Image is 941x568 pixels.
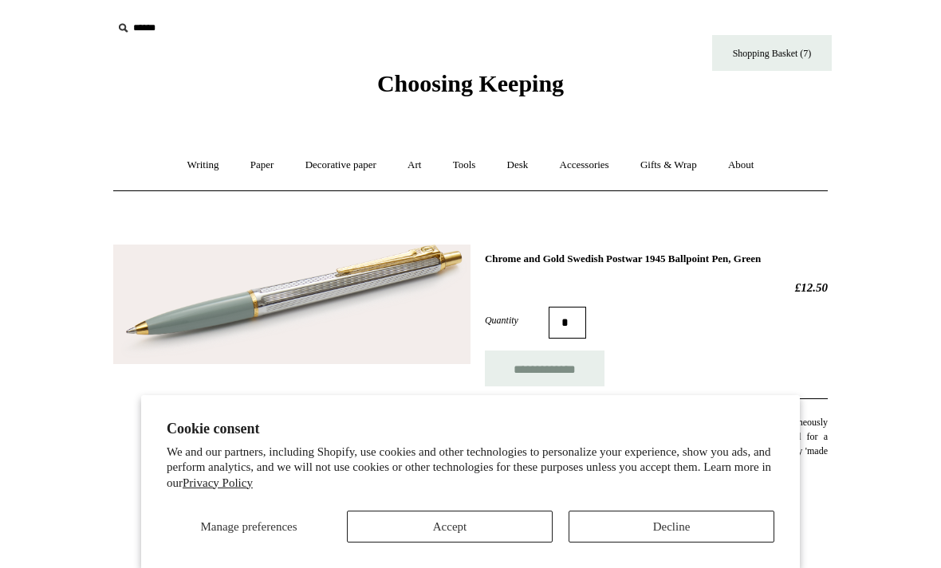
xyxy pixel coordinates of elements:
[173,144,234,186] a: Writing
[377,83,564,94] a: Choosing Keeping
[200,520,297,533] span: Manage preferences
[626,144,711,186] a: Gifts & Wrap
[712,35,832,71] a: Shopping Basket (7)
[545,144,624,186] a: Accessories
[183,476,253,489] a: Privacy Policy
[393,144,435,186] a: Art
[113,245,470,364] img: Chrome and Gold Swedish Postwar 1945 Ballpoint Pen, Green
[493,144,543,186] a: Desk
[167,421,774,437] h2: Cookie consent
[291,144,391,186] a: Decorative paper
[439,144,490,186] a: Tools
[167,511,331,543] button: Manage preferences
[377,70,564,96] span: Choosing Keeping
[569,511,774,543] button: Decline
[167,445,774,492] p: We and our partners, including Shopify, use cookies and other technologies to personalize your ex...
[236,144,289,186] a: Paper
[714,144,769,186] a: About
[485,253,828,265] h1: Chrome and Gold Swedish Postwar 1945 Ballpoint Pen, Green
[485,313,549,327] label: Quantity
[347,511,553,543] button: Accept
[485,280,828,295] h2: £12.50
